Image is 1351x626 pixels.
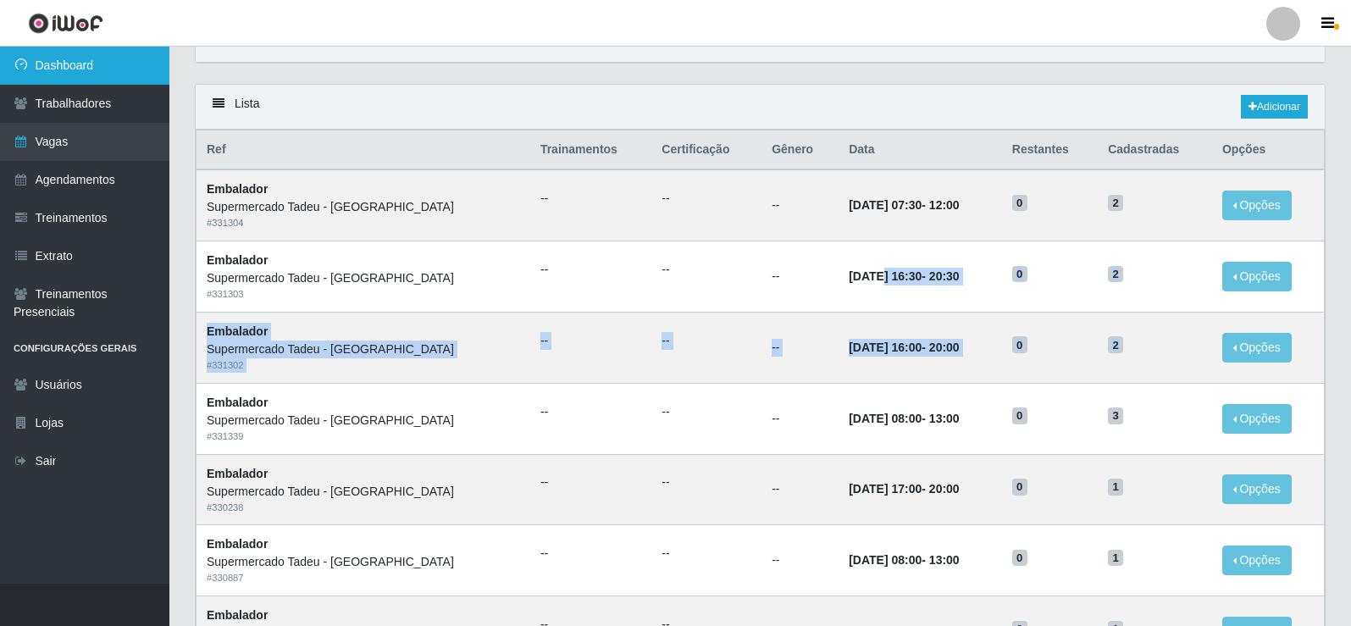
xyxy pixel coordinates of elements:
[540,474,641,491] ul: --
[207,553,520,571] div: Supermercado Tadeu - [GEOGRAPHIC_DATA]
[207,571,520,585] div: # 330887
[1108,266,1123,283] span: 2
[530,130,651,170] th: Trainamentos
[662,261,751,279] ul: --
[849,341,922,354] time: [DATE] 16:00
[207,358,520,373] div: # 331302
[929,269,960,283] time: 20:30
[207,608,268,622] strong: Embalador
[207,501,520,515] div: # 330238
[761,525,839,596] td: --
[761,454,839,525] td: --
[1108,479,1123,496] span: 1
[761,169,839,241] td: --
[540,261,641,279] ul: --
[849,482,959,496] strong: -
[207,269,520,287] div: Supermercado Tadeu - [GEOGRAPHIC_DATA]
[207,287,520,302] div: # 331303
[761,130,839,170] th: Gênero
[1108,336,1123,353] span: 2
[1012,407,1027,424] span: 0
[207,467,268,480] strong: Embalador
[207,216,520,230] div: # 331304
[662,403,751,421] ul: --
[849,553,922,567] time: [DATE] 08:00
[761,241,839,313] td: --
[207,429,520,444] div: # 331339
[1012,336,1027,353] span: 0
[196,85,1325,130] div: Lista
[540,190,641,208] ul: --
[207,412,520,429] div: Supermercado Tadeu - [GEOGRAPHIC_DATA]
[1108,550,1123,567] span: 1
[207,182,268,196] strong: Embalador
[849,412,922,425] time: [DATE] 08:00
[207,324,268,338] strong: Embalador
[1012,195,1027,212] span: 0
[1222,404,1292,434] button: Opções
[207,198,520,216] div: Supermercado Tadeu - [GEOGRAPHIC_DATA]
[929,553,960,567] time: 13:00
[849,198,922,212] time: [DATE] 07:30
[849,198,959,212] strong: -
[839,130,1002,170] th: Data
[929,412,960,425] time: 13:00
[540,545,641,562] ul: --
[1222,546,1292,575] button: Opções
[207,483,520,501] div: Supermercado Tadeu - [GEOGRAPHIC_DATA]
[28,13,103,34] img: CoreUI Logo
[929,341,960,354] time: 20:00
[1222,191,1292,220] button: Opções
[1108,195,1123,212] span: 2
[662,332,751,350] ul: --
[1098,130,1212,170] th: Cadastradas
[849,269,922,283] time: [DATE] 16:30
[1012,550,1027,567] span: 0
[849,412,959,425] strong: -
[662,545,751,562] ul: --
[207,341,520,358] div: Supermercado Tadeu - [GEOGRAPHIC_DATA]
[1222,333,1292,363] button: Opções
[651,130,761,170] th: Certificação
[1222,262,1292,291] button: Opções
[540,332,641,350] ul: --
[207,253,268,267] strong: Embalador
[929,482,960,496] time: 20:00
[761,383,839,454] td: --
[1212,130,1325,170] th: Opções
[662,474,751,491] ul: --
[929,198,960,212] time: 12:00
[1002,130,1098,170] th: Restantes
[849,341,959,354] strong: -
[1108,407,1123,424] span: 3
[1222,474,1292,504] button: Opções
[849,482,922,496] time: [DATE] 17:00
[849,269,959,283] strong: -
[1012,479,1027,496] span: 0
[1241,95,1308,119] a: Adicionar
[207,537,268,551] strong: Embalador
[197,130,530,170] th: Ref
[540,403,641,421] ul: --
[849,553,959,567] strong: -
[662,190,751,208] ul: --
[207,396,268,409] strong: Embalador
[1012,266,1027,283] span: 0
[761,312,839,383] td: --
